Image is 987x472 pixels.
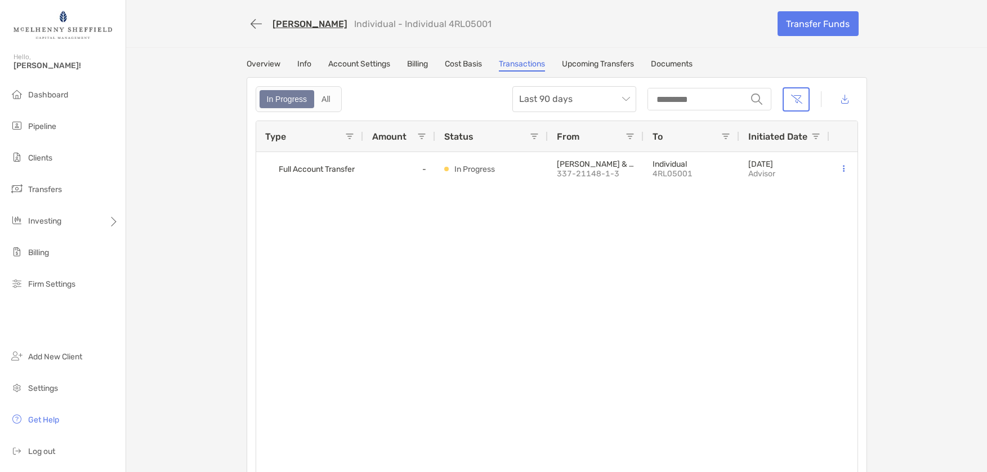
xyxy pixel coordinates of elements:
[14,61,119,70] span: [PERSON_NAME]!
[445,59,482,72] a: Cost Basis
[10,444,24,457] img: logout icon
[651,59,693,72] a: Documents
[315,91,337,107] div: All
[557,169,635,179] p: 337-21148-1-3
[372,131,407,142] span: Amount
[28,248,49,257] span: Billing
[363,152,435,186] div: -
[10,87,24,101] img: dashboard icon
[653,169,730,179] p: 4RL05001
[28,122,56,131] span: Pipeline
[28,90,68,100] span: Dashboard
[247,59,280,72] a: Overview
[10,119,24,132] img: pipeline icon
[751,93,762,105] img: input icon
[10,412,24,426] img: get-help icon
[273,19,347,29] a: [PERSON_NAME]
[10,277,24,290] img: firm-settings icon
[28,153,52,163] span: Clients
[10,349,24,363] img: add_new_client icon
[444,131,474,142] span: Status
[328,59,390,72] a: Account Settings
[10,213,24,227] img: investing icon
[28,279,75,289] span: Firm Settings
[256,86,342,112] div: segmented control
[748,131,807,142] span: Initiated Date
[10,381,24,394] img: settings icon
[778,11,859,36] a: Transfer Funds
[28,447,55,456] span: Log out
[265,131,286,142] span: Type
[261,91,314,107] div: In Progress
[407,59,428,72] a: Billing
[748,169,775,179] p: advisor
[653,159,730,169] p: Individual
[499,59,545,72] a: Transactions
[748,159,775,169] p: [DATE]
[10,182,24,195] img: transfers icon
[354,19,492,29] p: Individual - Individual 4RL05001
[28,216,61,226] span: Investing
[10,245,24,259] img: billing icon
[454,162,495,176] p: In Progress
[653,131,663,142] span: To
[28,352,82,362] span: Add New Client
[783,87,810,112] button: Clear filters
[279,160,355,179] span: Full Account Transfer
[557,159,635,169] p: EDWARD D. JONES & CO.
[28,185,62,194] span: Transfers
[14,5,112,45] img: Zoe Logo
[557,131,579,142] span: From
[297,59,311,72] a: Info
[10,150,24,164] img: clients icon
[28,384,58,393] span: Settings
[28,415,59,425] span: Get Help
[519,87,629,112] span: Last 90 days
[562,59,634,72] a: Upcoming Transfers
